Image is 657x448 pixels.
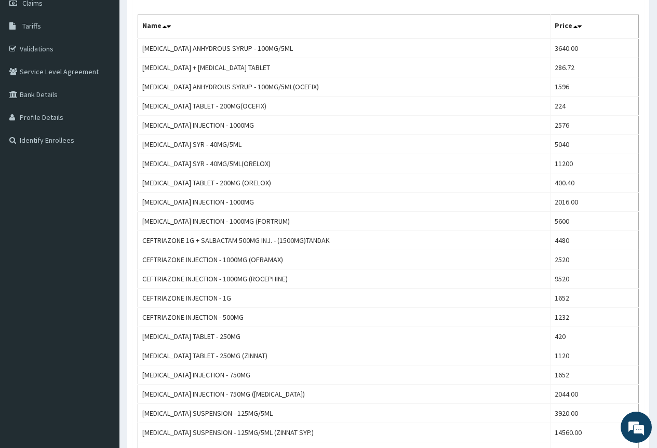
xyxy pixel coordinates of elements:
[170,5,195,30] div: Minimize live chat window
[138,38,551,58] td: [MEDICAL_DATA] ANHYDROUS SYRUP - 100MG/5ML
[550,193,638,212] td: 2016.00
[138,385,551,404] td: [MEDICAL_DATA] INJECTION - 750MG ([MEDICAL_DATA])
[550,365,638,385] td: 1652
[138,193,551,212] td: [MEDICAL_DATA] INJECTION - 1000MG
[138,423,551,442] td: [MEDICAL_DATA] SUSPENSION - 125MG/5ML (ZINNAT SYP.)
[550,173,638,193] td: 400.40
[550,116,638,135] td: 2576
[19,52,42,78] img: d_794563401_company_1708531726252_794563401
[138,58,551,77] td: [MEDICAL_DATA] + [MEDICAL_DATA] TABLET
[550,15,638,39] th: Price
[550,58,638,77] td: 286.72
[550,77,638,97] td: 1596
[138,269,551,289] td: CEFTRIAZONE INJECTION - 1000MG (ROCEPHINE)
[550,231,638,250] td: 4480
[22,21,41,31] span: Tariffs
[550,154,638,173] td: 11200
[5,283,198,320] textarea: Type your message and hit 'Enter'
[138,346,551,365] td: [MEDICAL_DATA] TABLET - 250MG (ZINNAT)
[138,173,551,193] td: [MEDICAL_DATA] TABLET - 200MG (ORELOX)
[550,289,638,308] td: 1652
[138,308,551,327] td: CEFTRIAZONE INJECTION - 500MG
[550,269,638,289] td: 9520
[550,385,638,404] td: 2044.00
[138,212,551,231] td: [MEDICAL_DATA] INJECTION - 1000MG (FORTRUM)
[550,38,638,58] td: 3640.00
[138,154,551,173] td: [MEDICAL_DATA] SYR - 40MG/5ML(ORELOX)
[138,327,551,346] td: [MEDICAL_DATA] TABLET - 250MG
[550,212,638,231] td: 5600
[138,15,551,39] th: Name
[138,365,551,385] td: [MEDICAL_DATA] INJECTION - 750MG
[550,404,638,423] td: 3920.00
[138,97,551,116] td: [MEDICAL_DATA] TABLET - 200MG(OCEFIX)
[54,58,175,72] div: Chat with us now
[138,250,551,269] td: CEFTRIAZONE INJECTION - 1000MG (OFRAMAX)
[138,231,551,250] td: CEFTRIAZONE 1G + SALBACTAM 500MG INJ. - (1500MG)TANDAK
[550,308,638,327] td: 1232
[550,346,638,365] td: 1120
[138,289,551,308] td: CEFTRIAZONE INJECTION - 1G
[550,135,638,154] td: 5040
[138,77,551,97] td: [MEDICAL_DATA] ANHYDROUS SYRUP - 100MG/5ML(OCEFIX)
[550,250,638,269] td: 2520
[60,131,143,236] span: We're online!
[550,327,638,346] td: 420
[138,135,551,154] td: [MEDICAL_DATA] SYR - 40MG/5ML
[550,423,638,442] td: 14560.00
[138,116,551,135] td: [MEDICAL_DATA] INJECTION - 1000MG
[550,97,638,116] td: 224
[138,404,551,423] td: [MEDICAL_DATA] SUSPENSION - 125MG/5ML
